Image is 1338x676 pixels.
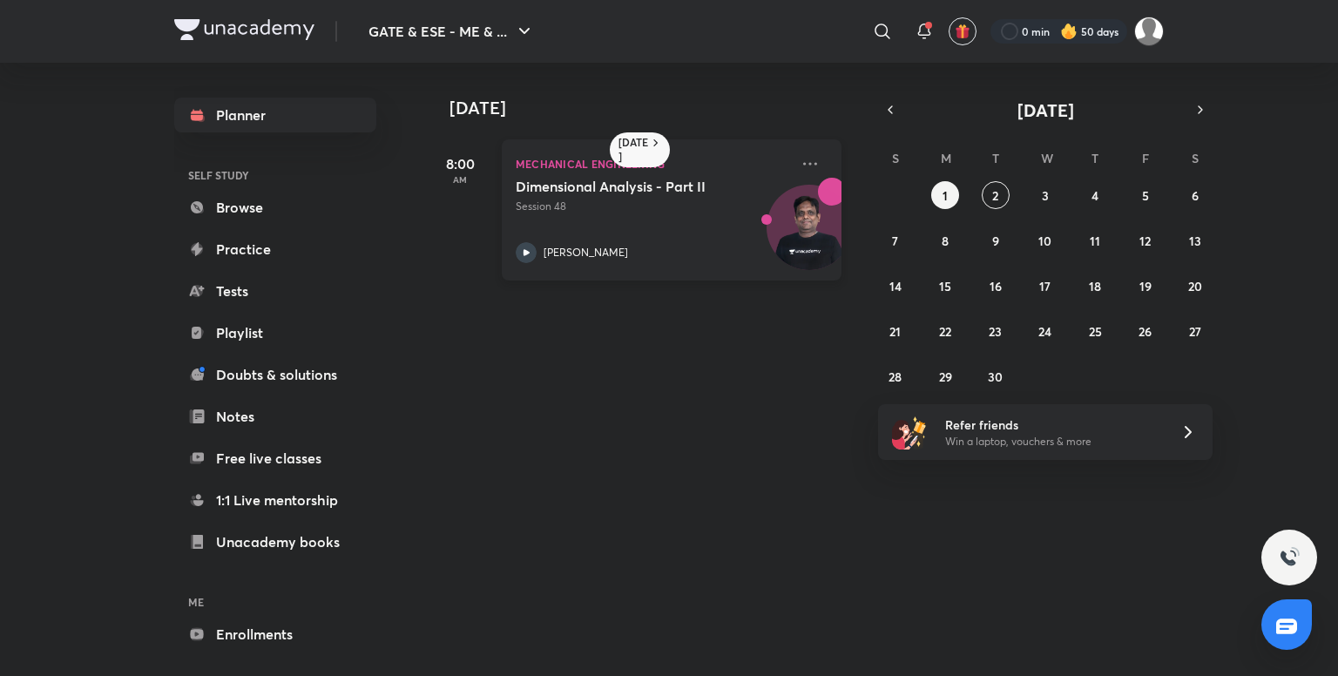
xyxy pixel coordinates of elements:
[939,278,951,294] abbr: September 15, 2025
[1091,150,1098,166] abbr: Thursday
[1039,278,1051,294] abbr: September 17, 2025
[174,483,376,517] a: 1:1 Live mentorship
[1181,272,1209,300] button: September 20, 2025
[174,524,376,559] a: Unacademy books
[1042,187,1049,204] abbr: September 3, 2025
[174,441,376,476] a: Free live classes
[992,187,998,204] abbr: September 2, 2025
[949,17,976,45] button: avatar
[1192,187,1199,204] abbr: September 6, 2025
[982,226,1010,254] button: September 9, 2025
[425,153,495,174] h5: 8:00
[1031,226,1059,254] button: September 10, 2025
[931,317,959,345] button: September 22, 2025
[1031,317,1059,345] button: September 24, 2025
[942,233,949,249] abbr: September 8, 2025
[892,233,898,249] abbr: September 7, 2025
[1081,317,1109,345] button: September 25, 2025
[990,278,1002,294] abbr: September 16, 2025
[931,226,959,254] button: September 8, 2025
[1132,272,1159,300] button: September 19, 2025
[1189,323,1201,340] abbr: September 27, 2025
[988,368,1003,385] abbr: September 30, 2025
[516,178,733,195] h5: Dimensional Analysis - Part II
[174,315,376,350] a: Playlist
[902,98,1188,122] button: [DATE]
[1142,187,1149,204] abbr: September 5, 2025
[1134,17,1164,46] img: Nandan
[892,415,927,450] img: referral
[939,368,952,385] abbr: September 29, 2025
[882,362,909,390] button: September 28, 2025
[882,272,909,300] button: September 14, 2025
[945,434,1159,450] p: Win a laptop, vouchers & more
[1181,317,1209,345] button: September 27, 2025
[882,226,909,254] button: September 7, 2025
[982,181,1010,209] button: September 2, 2025
[1081,272,1109,300] button: September 18, 2025
[882,317,909,345] button: September 21, 2025
[174,399,376,434] a: Notes
[1188,278,1202,294] abbr: September 20, 2025
[1279,547,1300,568] img: ttu
[982,317,1010,345] button: September 23, 2025
[174,232,376,267] a: Practice
[174,617,376,652] a: Enrollments
[992,150,999,166] abbr: Tuesday
[939,323,951,340] abbr: September 22, 2025
[449,98,859,118] h4: [DATE]
[425,174,495,185] p: AM
[1081,181,1109,209] button: September 4, 2025
[892,150,899,166] abbr: Sunday
[358,14,545,49] button: GATE & ESE - ME & ...
[1142,150,1149,166] abbr: Friday
[943,187,948,204] abbr: September 1, 2025
[945,416,1159,434] h6: Refer friends
[1031,272,1059,300] button: September 17, 2025
[767,194,851,278] img: Avatar
[1089,323,1102,340] abbr: September 25, 2025
[1192,150,1199,166] abbr: Saturday
[544,245,628,260] p: [PERSON_NAME]
[174,19,314,40] img: Company Logo
[1132,181,1159,209] button: September 5, 2025
[1091,187,1098,204] abbr: September 4, 2025
[618,136,649,164] h6: [DATE]
[931,362,959,390] button: September 29, 2025
[174,19,314,44] a: Company Logo
[931,272,959,300] button: September 15, 2025
[1132,226,1159,254] button: September 12, 2025
[992,233,999,249] abbr: September 9, 2025
[889,323,901,340] abbr: September 21, 2025
[1060,23,1078,40] img: streak
[174,160,376,190] h6: SELF STUDY
[174,274,376,308] a: Tests
[1181,181,1209,209] button: September 6, 2025
[989,323,1002,340] abbr: September 23, 2025
[1090,233,1100,249] abbr: September 11, 2025
[1181,226,1209,254] button: September 13, 2025
[1089,278,1101,294] abbr: September 18, 2025
[889,278,902,294] abbr: September 14, 2025
[1139,323,1152,340] abbr: September 26, 2025
[1189,233,1201,249] abbr: September 13, 2025
[955,24,970,39] img: avatar
[174,587,376,617] h6: ME
[1132,317,1159,345] button: September 26, 2025
[1017,98,1074,122] span: [DATE]
[941,150,951,166] abbr: Monday
[889,368,902,385] abbr: September 28, 2025
[1031,181,1059,209] button: September 3, 2025
[1041,150,1053,166] abbr: Wednesday
[1038,233,1051,249] abbr: September 10, 2025
[931,181,959,209] button: September 1, 2025
[982,362,1010,390] button: September 30, 2025
[1139,278,1152,294] abbr: September 19, 2025
[174,190,376,225] a: Browse
[982,272,1010,300] button: September 16, 2025
[516,199,789,214] p: Session 48
[1038,323,1051,340] abbr: September 24, 2025
[516,153,789,174] p: Mechanical Engineering
[174,98,376,132] a: Planner
[174,357,376,392] a: Doubts & solutions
